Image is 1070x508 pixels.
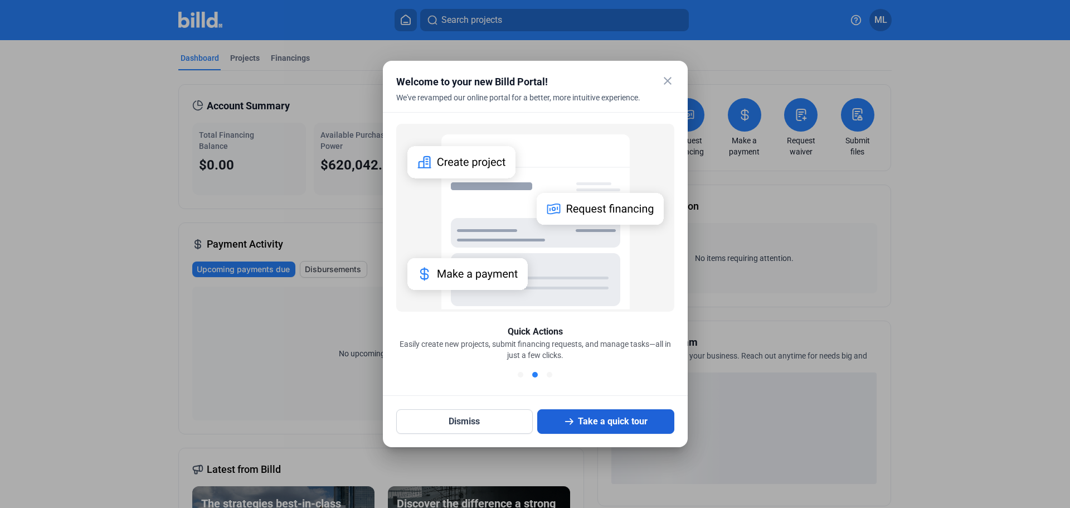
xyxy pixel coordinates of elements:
[396,338,674,361] div: Easily create new projects, submit financing requests, and manage tasks—all in just a few clicks.
[508,325,563,338] div: Quick Actions
[661,74,674,88] mat-icon: close
[396,409,533,434] button: Dismiss
[396,74,646,90] div: Welcome to your new Billd Portal!
[396,92,646,117] div: We've revamped our online portal for a better, more intuitive experience.
[537,409,674,434] button: Take a quick tour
